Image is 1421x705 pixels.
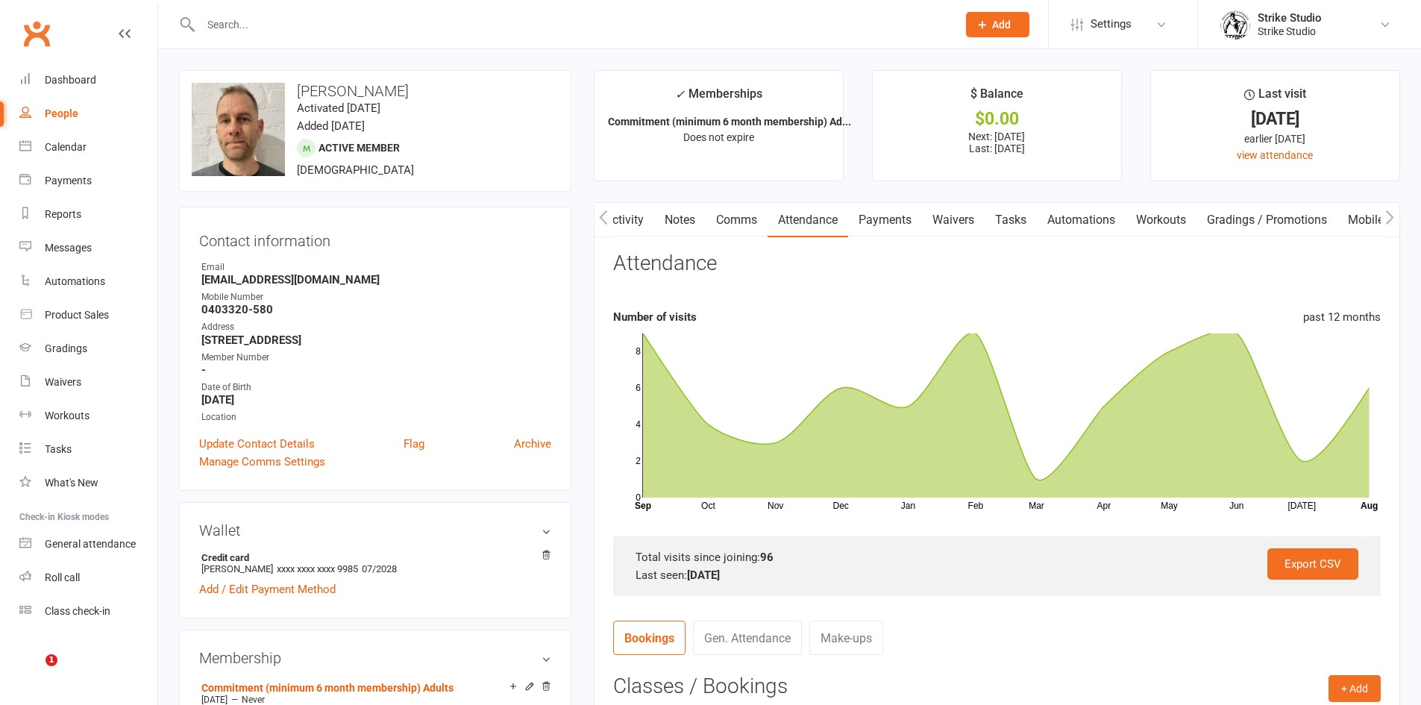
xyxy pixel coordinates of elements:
time: Added [DATE] [297,119,365,133]
span: 07/2028 [362,563,397,574]
div: Total visits since joining: [636,548,1358,566]
a: Payments [19,164,157,198]
a: Export CSV [1267,548,1358,580]
div: Payments [45,175,92,187]
a: Activity [595,203,654,237]
div: Mobile Number [201,290,551,304]
span: xxxx xxxx xxxx 9985 [277,563,358,574]
strong: [EMAIL_ADDRESS][DOMAIN_NAME] [201,273,551,286]
div: [DATE] [1164,111,1386,127]
a: Bookings [613,621,686,655]
button: + Add [1329,675,1381,702]
h3: Classes / Bookings [613,675,1381,698]
strong: Commitment (minimum 6 month membership) Ad... [608,116,851,128]
a: Make-ups [809,621,883,655]
div: Date of Birth [201,380,551,395]
button: Add [966,12,1029,37]
a: Workouts [1126,203,1196,237]
a: Clubworx [18,15,55,52]
a: Notes [654,203,706,237]
span: Does not expire [683,131,754,143]
span: [DATE] [201,695,228,705]
a: Calendar [19,131,157,164]
div: Class check-in [45,605,110,617]
a: Archive [514,435,551,453]
a: Mobile App [1337,203,1418,237]
div: earlier [DATE] [1164,131,1386,147]
input: Search... [196,14,947,35]
div: Reports [45,208,81,220]
a: Reports [19,198,157,231]
strong: Credit card [201,552,544,563]
div: past 12 months [1303,308,1381,326]
a: Dashboard [19,63,157,97]
a: Gen. Attendance [693,621,802,655]
div: Strike Studio [1258,25,1322,38]
div: Gradings [45,342,87,354]
h3: [PERSON_NAME] [192,83,559,99]
div: People [45,107,78,119]
div: Workouts [45,410,90,422]
a: Automations [1037,203,1126,237]
h3: Attendance [613,252,717,275]
h3: Membership [199,650,551,666]
strong: Number of visits [613,310,697,324]
a: Gradings [19,332,157,366]
a: Waivers [19,366,157,399]
li: [PERSON_NAME] [199,550,551,577]
span: Settings [1091,7,1132,41]
a: view attendance [1237,149,1313,161]
a: Comms [706,203,768,237]
div: Member Number [201,351,551,365]
strong: - [201,363,551,377]
span: [DEMOGRAPHIC_DATA] [297,163,414,177]
a: Flag [404,435,424,453]
span: 1 [46,654,57,666]
a: Waivers [922,203,985,237]
a: Product Sales [19,298,157,332]
a: Class kiosk mode [19,595,157,628]
a: What's New [19,466,157,500]
a: Roll call [19,561,157,595]
div: Location [201,410,551,424]
div: What's New [45,477,98,489]
a: Manage Comms Settings [199,453,325,471]
div: Automations [45,275,105,287]
h3: Wallet [199,522,551,539]
div: Last seen: [636,566,1358,584]
strong: 0403320-580 [201,303,551,316]
span: Add [992,19,1011,31]
div: Calendar [45,141,87,153]
a: Payments [848,203,922,237]
time: Activated [DATE] [297,101,380,115]
a: General attendance kiosk mode [19,527,157,561]
a: Tasks [19,433,157,466]
div: $0.00 [886,111,1108,127]
div: Tasks [45,443,72,455]
a: Messages [19,231,157,265]
div: Product Sales [45,309,109,321]
a: Attendance [768,203,848,237]
a: Tasks [985,203,1037,237]
span: Active member [319,142,400,154]
div: Address [201,320,551,334]
strong: [STREET_ADDRESS] [201,333,551,347]
img: thumb_image1723780799.png [1220,10,1250,40]
a: Add / Edit Payment Method [199,580,336,598]
a: Update Contact Details [199,435,315,453]
div: Last visit [1244,84,1306,111]
a: Automations [19,265,157,298]
p: Next: [DATE] Last: [DATE] [886,131,1108,154]
div: General attendance [45,538,136,550]
strong: [DATE] [687,568,720,582]
iframe: Intercom live chat [15,654,51,690]
div: Memberships [675,84,762,112]
div: Messages [45,242,92,254]
strong: 96 [760,551,774,564]
h3: Contact information [199,227,551,249]
i: ✓ [675,87,685,101]
a: People [19,97,157,131]
a: Commitment (minimum 6 month membership) Adults [201,682,454,694]
a: Workouts [19,399,157,433]
div: Dashboard [45,74,96,86]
